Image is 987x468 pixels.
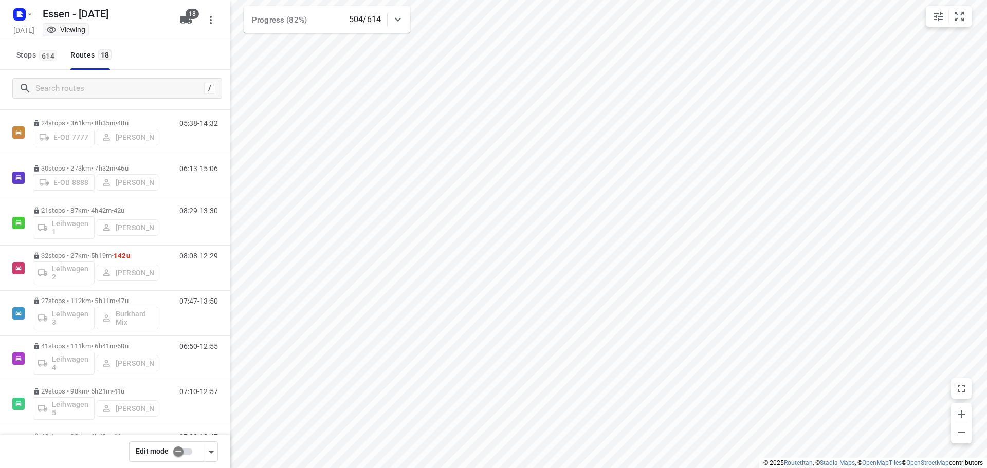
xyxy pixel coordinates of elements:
span: • [112,252,114,259]
div: Routes [70,49,115,62]
span: Progress (82%) [252,15,307,25]
a: Stadia Maps [820,459,855,466]
div: small contained button group [926,6,972,27]
p: 42 stops • 92km • 6h48m [33,433,158,440]
span: • [112,433,114,440]
button: Fit zoom [949,6,970,27]
span: 66u [114,433,124,440]
span: 46u [117,164,128,172]
span: Stops [16,49,60,62]
input: Search routes [35,81,204,97]
div: You are currently in view mode. To make any changes, go to edit project. [46,25,85,35]
span: 41u [114,387,124,395]
p: 24 stops • 361km • 8h35m [33,119,158,127]
span: 614 [39,50,57,61]
span: 42u [114,207,124,214]
span: 18 [98,49,112,60]
span: • [115,297,117,305]
span: • [115,119,117,127]
span: 142u [114,252,130,259]
button: More [200,10,221,30]
p: 27 stops • 112km • 5h11m [33,297,158,305]
p: 07:33-13:47 [179,433,218,441]
p: 06:13-15:06 [179,164,218,173]
button: Map settings [928,6,948,27]
span: 47u [117,297,128,305]
p: 29 stops • 98km • 5h21m [33,387,158,395]
a: OpenStreetMap [906,459,949,466]
a: Routetitan [784,459,813,466]
p: 08:29-13:30 [179,207,218,215]
div: / [204,83,215,94]
li: © 2025 , © , © © contributors [763,459,983,466]
span: • [115,164,117,172]
p: 05:38-14:32 [179,119,218,127]
span: 18 [186,9,199,19]
span: 60u [117,342,128,350]
span: Edit mode [136,447,169,455]
a: OpenMapTiles [862,459,902,466]
p: 07:47-13:50 [179,297,218,305]
p: 07:10-12:57 [179,387,218,396]
div: Driver app settings [205,445,217,458]
button: 18 [176,10,196,30]
span: • [115,342,117,350]
span: 48u [117,119,128,127]
p: 32 stops • 27km • 5h19m [33,252,158,259]
p: 41 stops • 111km • 6h41m [33,342,158,350]
p: 21 stops • 87km • 4h42m [33,207,158,214]
p: 06:50-12:55 [179,342,218,350]
p: 504/614 [349,13,381,26]
p: 08:08-12:29 [179,252,218,260]
span: • [112,207,114,214]
span: • [112,387,114,395]
p: 30 stops • 273km • 7h32m [33,164,158,172]
div: Progress (82%)504/614 [244,6,410,33]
